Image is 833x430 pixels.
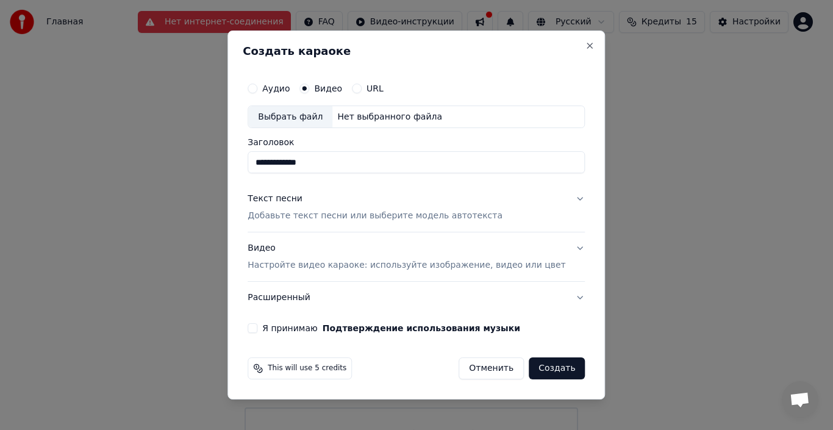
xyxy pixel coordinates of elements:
label: Заголовок [248,138,585,147]
label: Я принимаю [262,324,520,332]
div: Видео [248,243,565,272]
div: Нет выбранного файла [332,111,447,123]
p: Настройте видео караоке: используйте изображение, видео или цвет [248,259,565,271]
div: Выбрать файл [248,106,332,128]
div: Текст песни [248,193,302,206]
p: Добавьте текст песни или выберите модель автотекста [248,210,502,223]
button: Создать [529,357,585,379]
button: ВидеоНастройте видео караоке: используйте изображение, видео или цвет [248,233,585,282]
span: This will use 5 credits [268,364,346,373]
button: Текст песниДобавьте текст песни или выберите модель автотекста [248,184,585,232]
label: Аудио [262,84,290,93]
label: Видео [314,84,342,93]
h2: Создать караоке [243,46,590,57]
button: Я принимаю [323,324,520,332]
label: URL [366,84,384,93]
button: Расширенный [248,282,585,314]
button: Отменить [459,357,524,379]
